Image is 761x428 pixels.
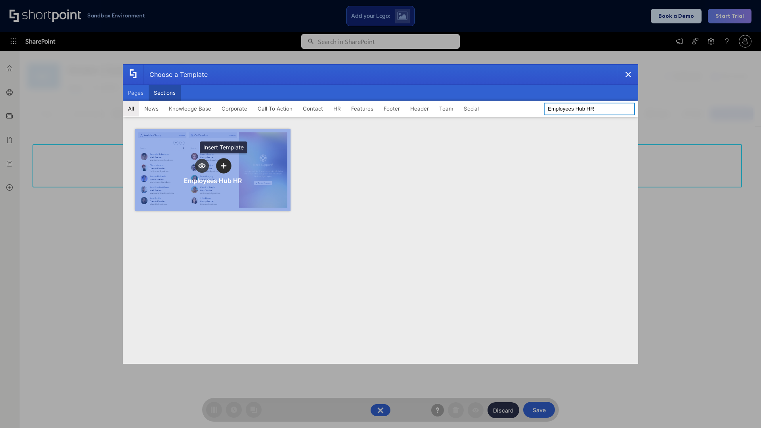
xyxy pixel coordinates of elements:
[143,65,208,84] div: Choose a Template
[379,101,405,117] button: Footer
[123,64,638,364] div: template selector
[298,101,328,117] button: Contact
[123,101,139,117] button: All
[123,85,149,101] button: Pages
[405,101,434,117] button: Header
[216,101,252,117] button: Corporate
[139,101,164,117] button: News
[149,85,181,101] button: Sections
[164,101,216,117] button: Knowledge Base
[328,101,346,117] button: HR
[346,101,379,117] button: Features
[459,101,484,117] button: Social
[544,103,635,115] input: Search
[184,177,242,185] div: Employees Hub HR
[252,101,298,117] button: Call To Action
[434,101,459,117] button: Team
[721,390,761,428] iframe: Chat Widget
